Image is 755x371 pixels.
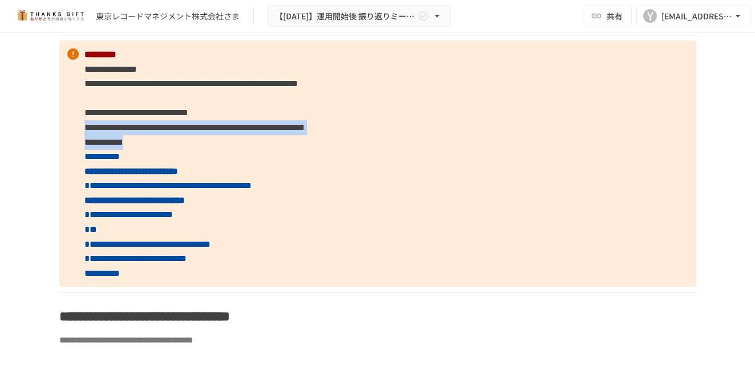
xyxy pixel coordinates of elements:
[607,10,623,22] span: 共有
[661,9,732,23] div: [EMAIL_ADDRESS][DOMAIN_NAME]
[96,10,240,22] div: 東京レコードマネジメント株式会社さま
[636,5,750,27] button: Y[EMAIL_ADDRESS][DOMAIN_NAME]
[643,9,657,23] div: Y
[14,7,87,25] img: mMP1OxWUAhQbsRWCurg7vIHe5HqDpP7qZo7fRoNLXQh
[584,5,632,27] button: 共有
[268,5,450,27] button: 【[DATE]】運用開始後 振り返りミーティング
[275,9,415,23] span: 【[DATE]】運用開始後 振り返りミーティング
